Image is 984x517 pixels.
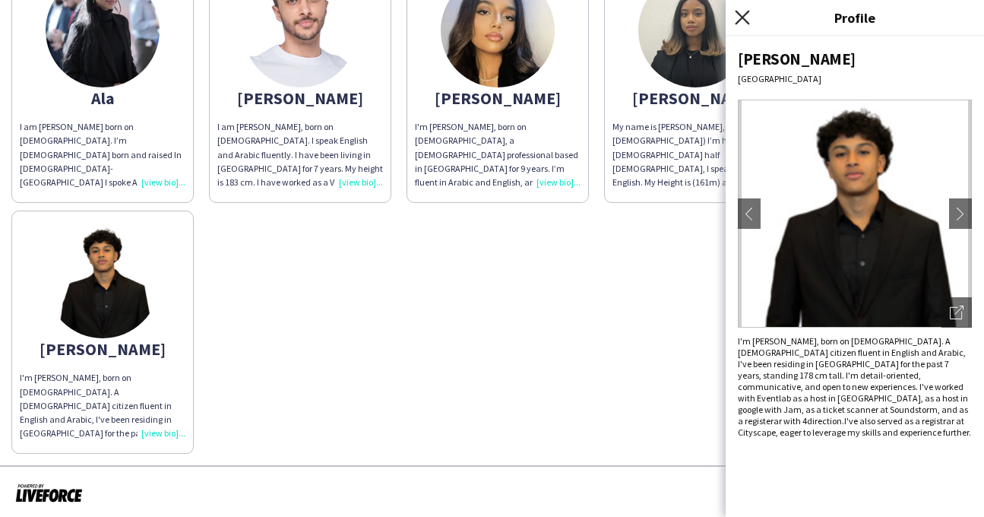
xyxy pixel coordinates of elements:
div: I am [PERSON_NAME] born on [DEMOGRAPHIC_DATA]. I’m [DEMOGRAPHIC_DATA] born and raised In [DEMOGRA... [20,120,185,189]
div: I'm [PERSON_NAME], born on [DEMOGRAPHIC_DATA]. A [DEMOGRAPHIC_DATA] citizen fluent in English and... [738,335,972,438]
div: [PERSON_NAME] [612,91,778,105]
div: [GEOGRAPHIC_DATA] [738,73,972,84]
div: Ala [20,91,185,105]
div: I'm [PERSON_NAME], born on [DEMOGRAPHIC_DATA], a [DEMOGRAPHIC_DATA] professional based in [GEOGRA... [415,120,581,189]
div: [PERSON_NAME] [415,91,581,105]
h3: Profile [726,8,984,27]
div: [PERSON_NAME] [20,342,185,356]
img: thumb-68ac1b91862d8.jpeg [46,224,160,338]
div: I am [PERSON_NAME], born on [DEMOGRAPHIC_DATA]. I speak English and Arabic fluently. I have been ... [217,120,383,189]
div: I'm [PERSON_NAME], born on [DEMOGRAPHIC_DATA]. A [DEMOGRAPHIC_DATA] citizen fluent in English and... [20,371,185,440]
img: Crew avatar or photo [738,100,972,328]
div: [PERSON_NAME] [217,91,383,105]
div: [PERSON_NAME] [738,49,972,69]
div: My name is [PERSON_NAME], Born on ( [DEMOGRAPHIC_DATA]) I’m half [DEMOGRAPHIC_DATA] half [DEMOGRA... [612,120,778,189]
div: Open photos pop-in [941,297,972,328]
img: Powered by Liveforce [15,482,83,503]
